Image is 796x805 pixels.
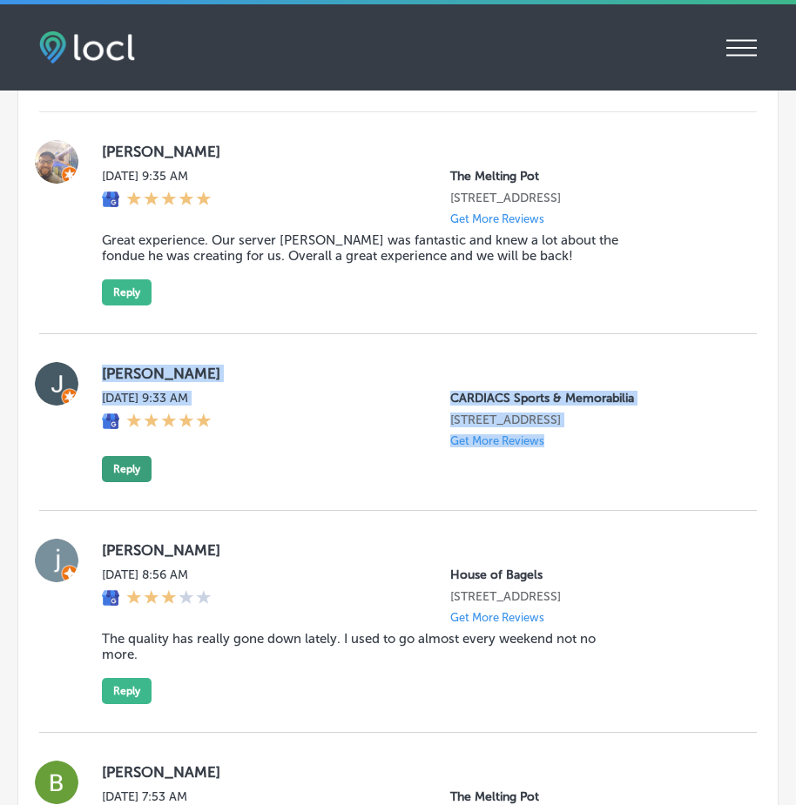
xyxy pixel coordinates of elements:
[450,434,544,447] p: Get More Reviews
[450,789,729,804] p: The Melting Pot
[126,413,212,432] div: 5 Stars
[450,611,544,624] p: Get More Reviews
[102,365,729,382] label: [PERSON_NAME]
[102,789,212,804] label: [DATE] 7:53 AM
[450,413,729,427] p: 133 West Ave
[102,143,729,160] label: [PERSON_NAME]
[102,456,152,482] button: Reply
[102,678,152,704] button: Reply
[126,589,212,608] div: 3 Stars
[450,589,729,604] p: 4 Vanderbilt Motor Pkwy
[450,212,544,225] p: Get More Reviews
[450,169,729,184] p: The Melting Pot
[102,763,729,781] label: [PERSON_NAME]
[102,391,212,406] label: [DATE] 9:33 AM
[126,191,212,210] div: 5 Stars
[102,169,212,184] label: [DATE] 9:35 AM
[102,567,212,582] label: [DATE] 8:56 AM
[102,541,729,559] label: [PERSON_NAME]
[450,567,729,582] p: House of Bagels
[102,232,619,264] blockquote: Great experience. Our server [PERSON_NAME] was fantastic and knew a lot about the fondue he was c...
[450,191,729,205] p: 2230 Town Center Ave Ste 101
[39,31,135,64] img: fda3e92497d09a02dc62c9cd864e3231.png
[102,631,619,662] blockquote: The quality has really gone down lately. I used to go almost every weekend not no more.
[102,279,152,305] button: Reply
[450,391,729,406] p: CARDIACS Sports & Memorabilia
